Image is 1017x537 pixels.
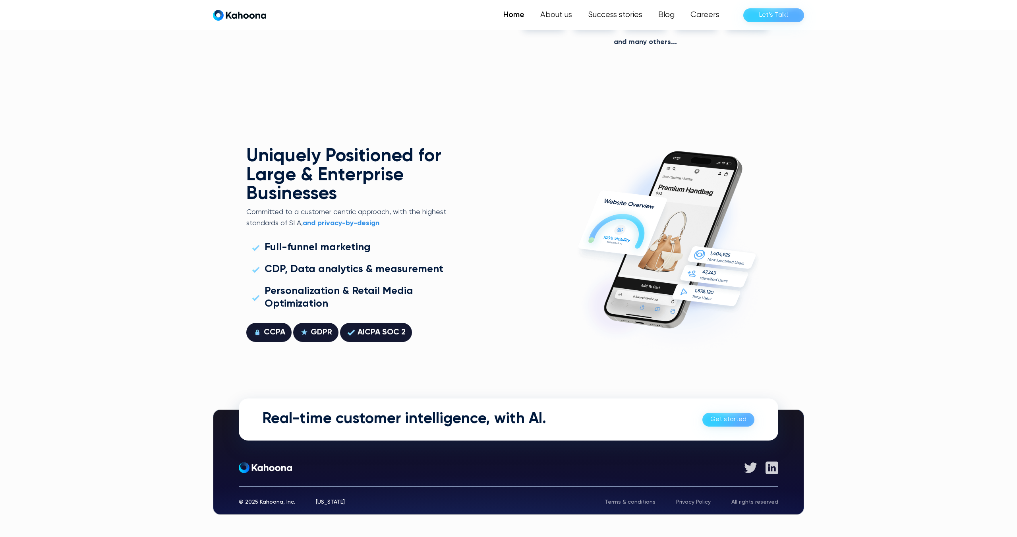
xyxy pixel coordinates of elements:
div: And Many others... [520,38,771,47]
a: home [213,10,266,21]
div: AICPA SOC 2 [358,326,406,339]
div: © 2025 Kahoona, Inc. [239,499,295,505]
div: GDPR [311,326,332,339]
a: Home [495,7,532,23]
a: Blog [650,7,683,23]
div: CCPA [264,326,285,339]
a: Careers [683,7,727,23]
a: About us [532,7,580,23]
div: All rights reserved [731,499,778,505]
div: [US_STATE] [316,499,345,505]
h2: Uniquely Positioned for Large & Enterprise Businesses [246,147,449,204]
div: Full-funnel marketing [265,241,371,254]
p: Committed to a customer centric approach, with the highest standards of SLA, [246,207,449,229]
a: Privacy Policy [676,499,711,505]
div: Let’s Talk! [759,9,788,21]
a: Terms & conditions [605,499,655,505]
h2: Real-time customer intelligence, with AI. [263,410,546,429]
a: Success stories [580,7,650,23]
div: Personalization & Retail Media Optimization [265,285,444,310]
a: Get started [702,413,754,427]
strong: and privacy-by-design [303,220,379,227]
div: CDP, Data analytics & measurement [265,263,443,276]
a: Let’s Talk! [743,8,804,22]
